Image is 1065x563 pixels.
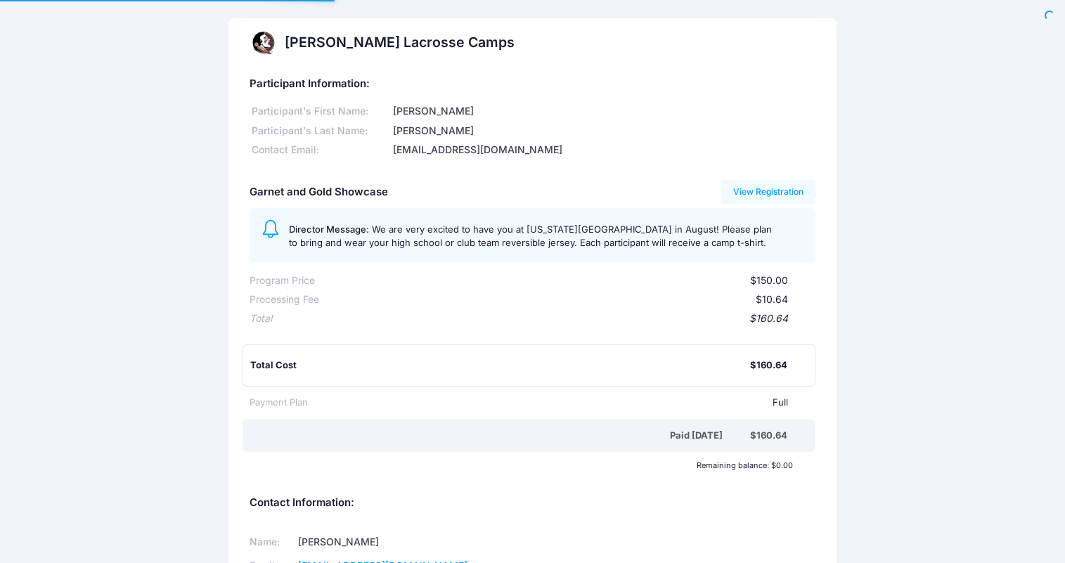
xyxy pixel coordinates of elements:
[250,273,315,288] div: Program Price
[250,530,294,554] td: Name:
[250,143,391,157] div: Contact Email:
[293,530,514,554] td: [PERSON_NAME]
[250,124,391,138] div: Participant's Last Name:
[391,104,815,119] div: [PERSON_NAME]
[250,186,388,199] h5: Garnet and Gold Showcase
[250,311,272,326] div: Total
[272,311,789,326] div: $160.64
[391,124,815,138] div: [PERSON_NAME]
[252,429,751,443] div: Paid [DATE]
[750,429,787,443] div: $160.64
[308,396,789,410] div: Full
[289,224,772,249] span: We are very excited to have you at [US_STATE][GEOGRAPHIC_DATA] in August! Please plan to bring an...
[243,461,800,470] div: Remaining balance: $0.00
[285,34,515,51] h2: [PERSON_NAME] Lacrosse Camps
[721,180,816,204] a: View Registration
[750,358,787,373] div: $160.64
[289,224,369,235] span: Director Message:
[250,358,751,373] div: Total Cost
[319,292,789,307] div: $10.64
[750,274,788,286] span: $150.00
[250,396,308,410] div: Payment Plan
[250,78,816,91] h5: Participant Information:
[250,104,391,119] div: Participant's First Name:
[250,497,816,510] h5: Contact Information:
[391,143,815,157] div: [EMAIL_ADDRESS][DOMAIN_NAME]
[250,292,319,307] div: Processing Fee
